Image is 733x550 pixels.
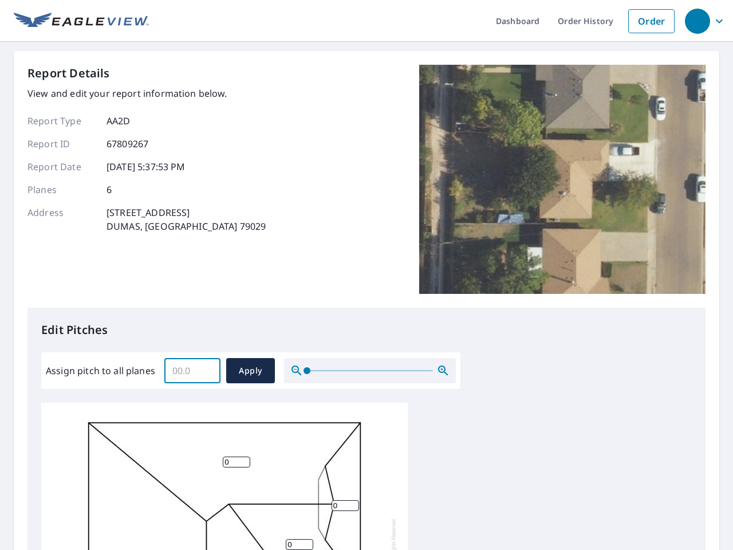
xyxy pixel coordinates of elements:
[419,65,706,294] img: Top image
[41,321,692,339] p: Edit Pitches
[27,87,266,100] p: View and edit your report information below.
[14,13,149,30] img: EV Logo
[46,364,155,378] label: Assign pitch to all planes
[27,160,96,174] p: Report Date
[107,206,266,233] p: [STREET_ADDRESS] DUMAS, [GEOGRAPHIC_DATA] 79029
[27,137,96,151] p: Report ID
[27,114,96,128] p: Report Type
[628,9,675,33] a: Order
[27,183,96,197] p: Planes
[107,160,186,174] p: [DATE] 5:37:53 PM
[27,206,96,233] p: Address
[226,358,275,383] button: Apply
[235,364,266,378] span: Apply
[164,355,220,387] input: 00.0
[107,114,131,128] p: AA2D
[107,137,148,151] p: 67809267
[107,183,112,197] p: 6
[27,65,110,82] p: Report Details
